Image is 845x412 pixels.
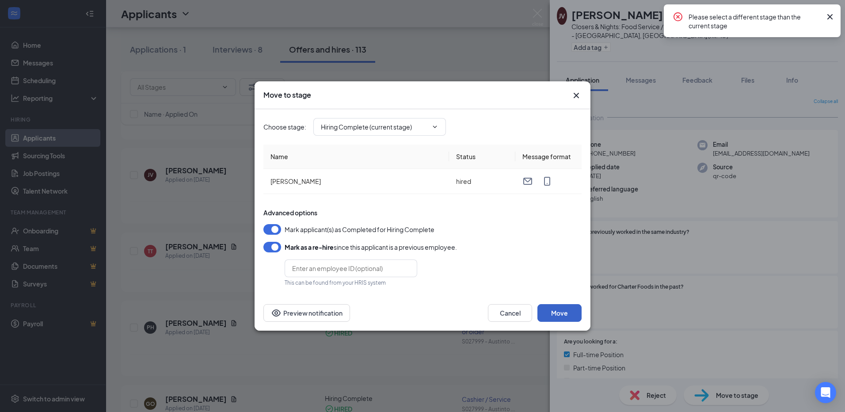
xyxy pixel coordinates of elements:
[270,177,321,185] span: [PERSON_NAME]
[285,242,457,252] div: since this applicant is a previous employee.
[285,243,334,251] b: Mark as a re-hire
[825,11,835,22] svg: Cross
[263,304,350,322] button: Preview notificationEye
[449,145,515,169] th: Status
[449,169,515,194] td: hired
[271,308,282,318] svg: Eye
[815,382,836,403] div: Open Intercom Messenger
[285,224,434,235] span: Mark applicant(s) as Completed for Hiring Complete
[571,90,582,101] svg: Cross
[488,304,532,322] button: Cancel
[263,122,306,132] span: Choose stage :
[673,11,683,22] svg: CrossCircle
[515,145,582,169] th: Message format
[263,145,449,169] th: Name
[542,176,552,187] svg: MobileSms
[263,90,311,100] h3: Move to stage
[689,11,821,30] div: Please select a different stage than the current stage
[537,304,582,322] button: Move
[263,208,582,217] div: Advanced options
[285,259,417,277] input: Enter an employee ID (optional)
[571,90,582,101] button: Close
[522,176,533,187] svg: Email
[431,123,438,130] svg: ChevronDown
[285,279,417,286] div: This can be found from your HRIS system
